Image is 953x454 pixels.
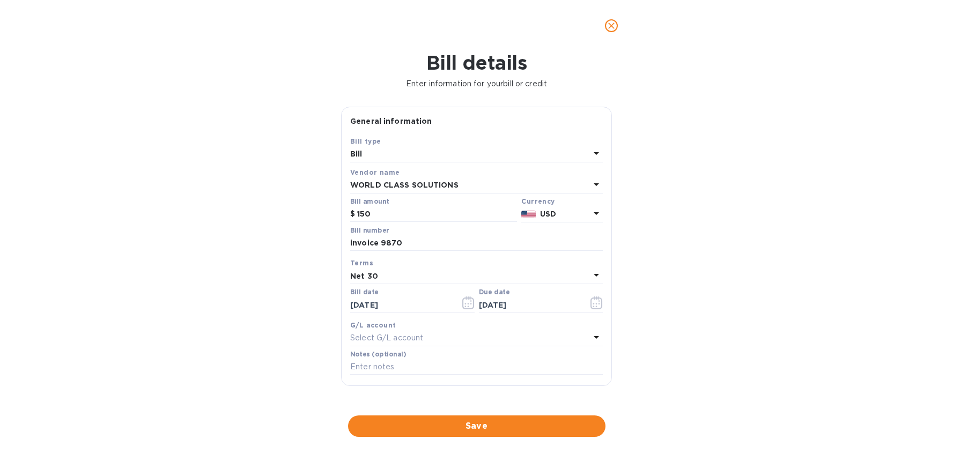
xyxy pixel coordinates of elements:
label: Bill amount [350,198,389,205]
b: Bill [350,150,363,158]
b: WORLD CLASS SOLUTIONS [350,181,459,189]
h1: Bill details [9,51,944,74]
span: Save [357,420,597,433]
label: Bill number [350,227,389,234]
input: Enter bill number [350,235,603,251]
button: Save [348,415,605,437]
button: close [599,13,624,39]
b: USD [540,210,556,218]
input: $ Enter bill amount [357,206,517,222]
p: Select G/L account [350,332,423,344]
input: Due date [479,297,580,313]
p: Enter information for your bill or credit [9,78,944,90]
b: Bill type [350,137,381,145]
b: Currency [521,197,555,205]
input: Enter notes [350,359,603,375]
label: Notes (optional) [350,351,407,358]
b: Net 30 [350,272,378,280]
div: $ [350,206,357,222]
b: Terms [350,259,373,267]
input: Select date [350,297,452,313]
b: Vendor name [350,168,400,176]
img: USD [521,211,536,218]
label: Due date [479,289,509,296]
b: General information [350,117,432,125]
b: G/L account [350,321,396,329]
label: Bill date [350,289,379,296]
